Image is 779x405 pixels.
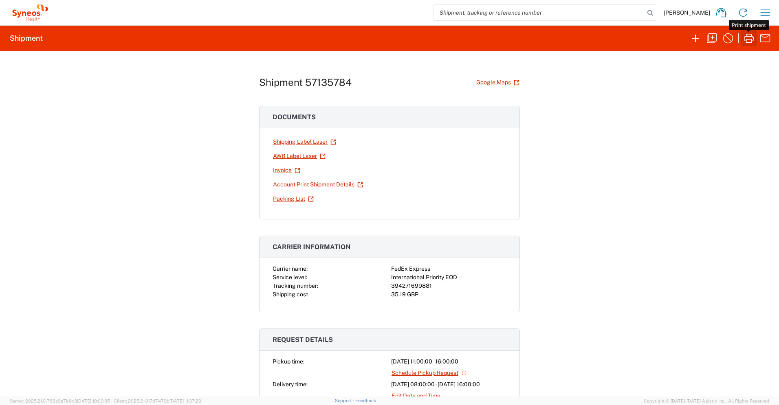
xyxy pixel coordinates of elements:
[273,282,318,289] span: Tracking number:
[273,274,307,280] span: Service level:
[273,113,316,121] span: Documents
[476,75,520,90] a: Google Maps
[273,243,351,251] span: Carrier information
[391,380,506,389] div: [DATE] 08:00:00 - [DATE] 16:00:00
[273,336,333,344] span: Request details
[391,290,506,299] div: 35.19 GBP
[273,135,337,149] a: Shipping Label Laser
[664,9,710,16] span: [PERSON_NAME]
[273,265,308,272] span: Carrier name:
[114,398,201,403] span: Client: 2025.21.0-7d7479b
[391,366,467,380] a: Schedule Pickup Request
[259,77,352,88] h1: Shipment 57135784
[391,273,506,282] div: International Priority EOD
[273,291,308,298] span: Shipping cost
[335,398,355,403] a: Support
[391,357,506,366] div: [DATE] 11:00:00 - 16:00:00
[10,33,43,43] h2: Shipment
[391,282,506,290] div: 394271699881
[77,398,110,403] span: [DATE] 10:09:35
[644,397,769,405] span: Copyright © [DATE]-[DATE] Agistix Inc., All Rights Reserved
[10,398,110,403] span: Server: 2025.21.0-769a9a7b8c3
[273,358,304,365] span: Pickup time:
[273,192,314,206] a: Packing List
[273,177,363,192] a: Account Print Shipment Details
[169,398,201,403] span: [DATE] 11:37:29
[273,381,308,387] span: Delivery time:
[273,149,326,163] a: AWB Label Laser
[273,163,301,177] a: Invoice
[434,5,645,20] input: Shipment, tracking or reference number
[391,389,441,403] a: Edit Date and Time
[391,265,506,273] div: FedEx Express
[355,398,376,403] a: Feedback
